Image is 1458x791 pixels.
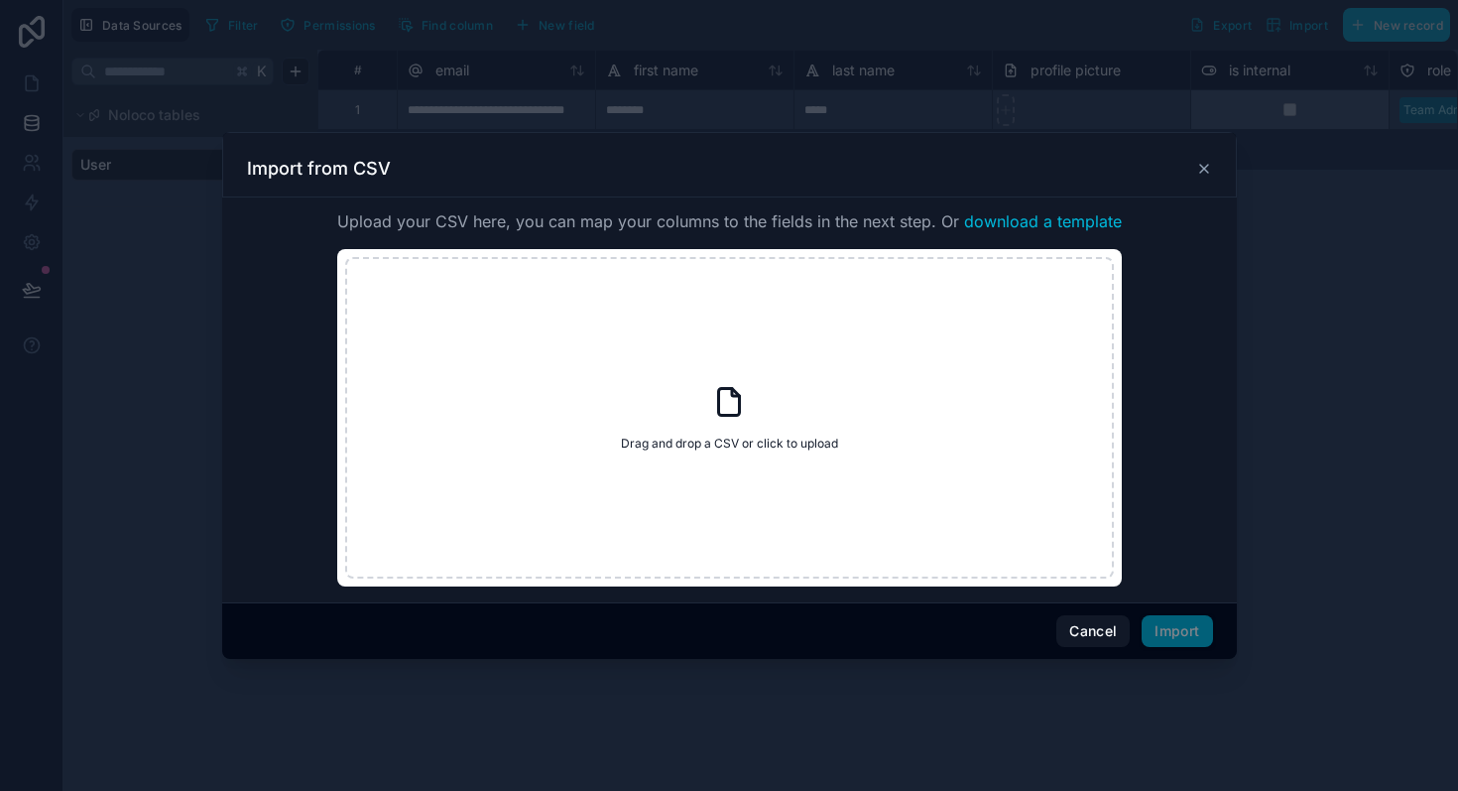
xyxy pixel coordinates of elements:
[621,436,838,452] span: Drag and drop a CSV or click to upload
[1056,615,1130,647] button: Cancel
[337,209,1122,233] span: Upload your CSV here, you can map your columns to the fields in the next step. Or
[247,157,391,181] h3: Import from CSV
[964,209,1122,233] button: download a template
